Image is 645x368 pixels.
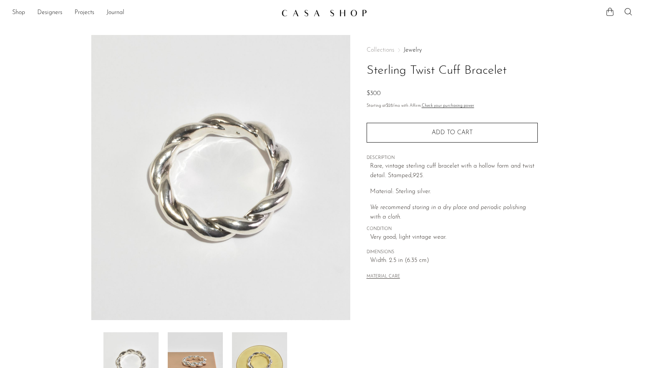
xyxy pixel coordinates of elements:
button: MATERIAL CARE [367,274,400,280]
span: Collections [367,47,394,53]
p: Rare, vintage sterling cuff bracelet with a hollow form and twist detail. Stamped, [370,162,538,181]
span: DESCRIPTION [367,155,538,162]
span: $28 [386,104,393,108]
p: Starting at /mo with Affirm. [367,103,538,109]
span: CONDITION [367,226,538,233]
ul: NEW HEADER MENU [12,6,275,19]
nav: Breadcrumbs [367,47,538,53]
nav: Desktop navigation [12,6,275,19]
em: 925. [413,173,424,179]
span: Width: 2.5 in (6.35 cm) [370,256,538,266]
span: Add to cart [432,129,473,136]
i: We recommend storing in a dry place and periodic polishing with a cloth. [370,205,526,220]
a: Shop [12,8,25,18]
a: Jewelry [404,47,422,53]
a: Journal [106,8,124,18]
img: Sterling Twist Cuff Bracelet [91,35,350,320]
a: Designers [37,8,62,18]
button: Add to cart [367,123,538,143]
span: Very good; light vintage wear. [370,233,538,243]
span: $300 [367,90,381,97]
a: Projects [75,8,94,18]
span: DIMENSIONS [367,249,538,256]
h1: Sterling Twist Cuff Bracelet [367,61,538,81]
p: Material: Sterling silver. [370,187,538,197]
a: Check your purchasing power - Learn more about Affirm Financing (opens in modal) [422,104,474,108]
